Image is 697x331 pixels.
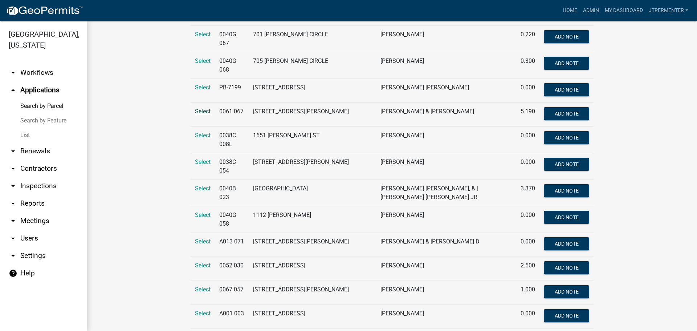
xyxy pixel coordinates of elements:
td: [PERSON_NAME] [376,257,516,281]
span: Select [195,211,211,218]
span: Add Note [554,135,578,141]
td: 701 [PERSON_NAME] CIRCLE [249,26,358,52]
button: Add Note [544,158,589,171]
button: Add Note [544,131,589,144]
a: Select [195,286,211,293]
td: 0.300 [516,52,539,79]
td: [STREET_ADDRESS] [249,79,358,103]
td: 0040B 023 [215,180,249,206]
td: [PERSON_NAME] & [PERSON_NAME] D [376,233,516,257]
td: 0040G 068 [215,52,249,79]
td: A013 071 [215,233,249,257]
td: [PERSON_NAME] [376,52,516,79]
i: arrow_drop_down [9,147,17,156]
td: [STREET_ADDRESS] [249,305,358,329]
td: 1651 [PERSON_NAME] ST [249,127,358,153]
a: My Dashboard [602,4,646,17]
button: Add Note [544,285,589,298]
td: 0.000 [516,127,539,153]
span: Add Note [554,241,578,247]
a: Admin [580,4,602,17]
i: help [9,269,17,278]
i: arrow_drop_down [9,182,17,190]
td: 1.000 [516,281,539,305]
td: [PERSON_NAME] [376,127,516,153]
td: 0.000 [516,79,539,103]
td: 705 [PERSON_NAME] CIRCLE [249,52,358,79]
td: [PERSON_NAME] [PERSON_NAME] [376,79,516,103]
td: [PERSON_NAME] & [PERSON_NAME] [376,103,516,127]
span: Add Note [554,161,578,167]
td: 0.000 [516,233,539,257]
a: Select [195,84,211,91]
span: Add Note [554,188,578,194]
button: Add Note [544,107,589,120]
td: 3.370 [516,180,539,206]
button: Add Note [544,309,589,322]
span: Add Note [554,60,578,66]
td: 0040G 067 [215,26,249,52]
button: Add Note [544,184,589,197]
td: [PERSON_NAME] [376,281,516,305]
i: arrow_drop_up [9,86,17,94]
a: Home [560,4,580,17]
span: Add Note [554,87,578,93]
i: arrow_drop_down [9,199,17,208]
a: Select [195,158,211,165]
td: 0.000 [516,305,539,329]
span: Select [195,262,211,269]
a: Select [195,238,211,245]
td: [STREET_ADDRESS][PERSON_NAME] [249,281,358,305]
td: 0.220 [516,26,539,52]
a: Select [195,108,211,115]
td: 0.000 [516,206,539,233]
a: Select [195,185,211,192]
td: [PERSON_NAME] [376,153,516,180]
td: [STREET_ADDRESS] [249,257,358,281]
a: Select [195,57,211,64]
td: PB-7199 [215,79,249,103]
td: 0067 057 [215,281,249,305]
td: [PERSON_NAME] [376,305,516,329]
td: 0040G 058 [215,206,249,233]
span: Add Note [554,313,578,319]
span: Add Note [554,265,578,271]
span: Add Note [554,34,578,40]
a: Select [195,310,211,317]
td: A001 003 [215,305,249,329]
span: Add Note [554,111,578,117]
button: Add Note [544,261,589,274]
td: 0052 030 [215,257,249,281]
td: 0.000 [516,153,539,180]
i: arrow_drop_down [9,251,17,260]
i: arrow_drop_down [9,234,17,243]
td: [PERSON_NAME] [PERSON_NAME], & | [PERSON_NAME] [PERSON_NAME] JR [376,180,516,206]
td: 0038C 054 [215,153,249,180]
button: Add Note [544,83,589,96]
button: Add Note [544,211,589,224]
td: 5.190 [516,103,539,127]
i: arrow_drop_down [9,217,17,225]
td: 0038C 008L [215,127,249,153]
td: [PERSON_NAME] [376,26,516,52]
td: 0061 067 [215,103,249,127]
span: Add Note [554,214,578,220]
a: Select [195,31,211,38]
td: 2.500 [516,257,539,281]
a: Select [195,132,211,139]
a: jtpermenter [646,4,691,17]
td: [GEOGRAPHIC_DATA] [249,180,358,206]
td: 1112 [PERSON_NAME] [249,206,358,233]
button: Add Note [544,30,589,43]
i: arrow_drop_down [9,164,17,173]
span: Add Note [554,289,578,295]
